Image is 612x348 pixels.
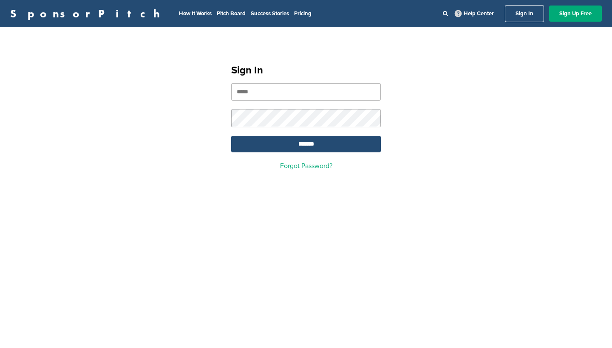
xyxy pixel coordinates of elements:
[231,63,381,78] h1: Sign In
[505,5,544,22] a: Sign In
[217,10,246,17] a: Pitch Board
[453,8,496,19] a: Help Center
[179,10,212,17] a: How It Works
[10,8,165,19] a: SponsorPitch
[251,10,289,17] a: Success Stories
[549,6,602,22] a: Sign Up Free
[280,162,332,170] a: Forgot Password?
[294,10,312,17] a: Pricing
